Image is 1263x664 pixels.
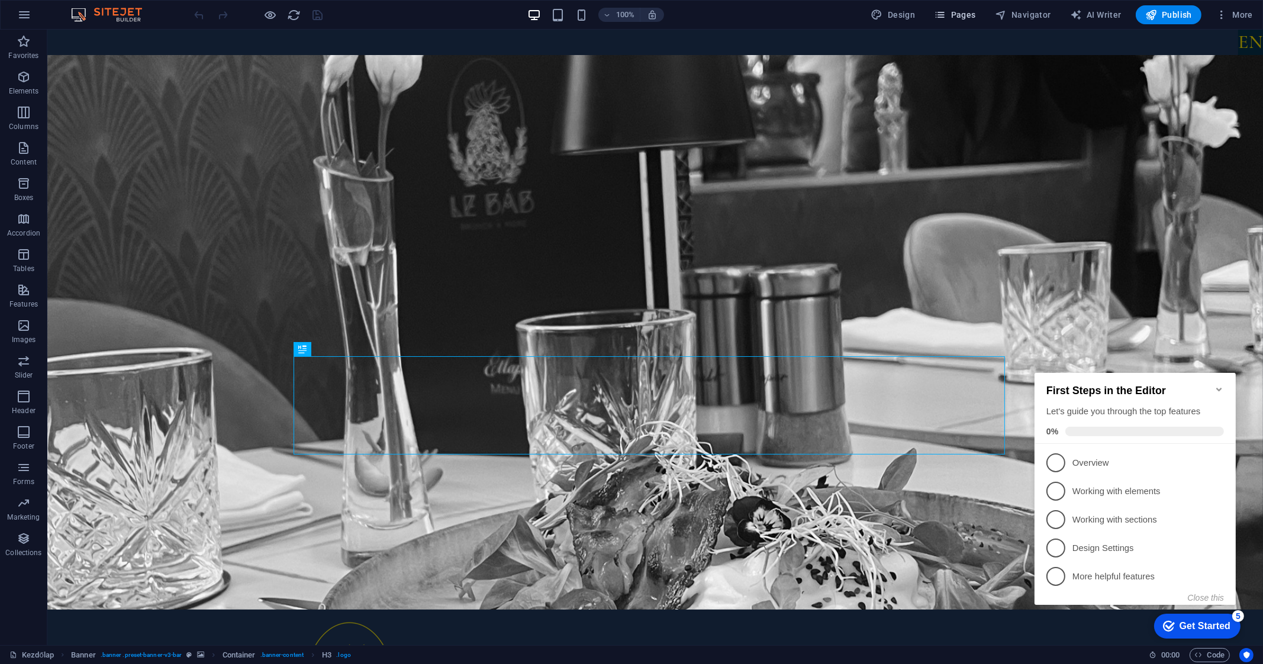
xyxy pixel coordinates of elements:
[1195,648,1225,662] span: Code
[1149,648,1180,662] h6: Session time
[5,150,206,178] li: Working with sections
[871,9,916,21] span: Design
[12,335,36,344] p: Images
[101,648,182,662] span: . banner .preset-banner-v3-bar
[11,157,37,167] p: Content
[17,71,36,80] span: 0%
[43,101,185,114] p: Overview
[990,5,1056,24] button: Navigator
[71,648,351,662] nav: breadcrumb
[1190,648,1230,662] button: Code
[263,8,278,22] button: Click here to leave preview mode and continue editing
[8,51,38,60] p: Favorites
[5,178,206,207] li: Design Settings
[288,8,301,22] i: Reload page
[995,9,1051,21] span: Navigator
[616,8,635,22] h6: 100%
[1239,648,1254,662] button: Usercentrics
[9,299,38,309] p: Features
[223,648,256,662] span: Click to select. Double-click to edit
[1169,650,1171,659] span: :
[68,8,157,22] img: Editor Logo
[322,648,331,662] span: Click to select. Double-click to edit
[43,130,185,142] p: Working with elements
[1216,9,1253,21] span: More
[197,652,204,658] i: This element contains a background
[9,122,38,131] p: Columns
[1136,5,1201,24] button: Publish
[1211,5,1258,24] button: More
[7,228,40,238] p: Accordion
[929,5,980,24] button: Pages
[186,652,192,658] i: This element is a customizable preset
[1145,9,1192,21] span: Publish
[5,207,206,235] li: More helpful features
[13,264,34,273] p: Tables
[934,9,975,21] span: Pages
[158,237,194,247] button: Close this
[1065,5,1126,24] button: AI Writer
[336,648,350,662] span: . logo
[1070,9,1122,21] span: AI Writer
[43,158,185,170] p: Working with sections
[185,29,194,38] div: Minimize checklist
[71,648,96,662] span: Click to select. Double-click to edit
[124,258,211,283] div: Get Started 5 items remaining, 0% complete
[1161,648,1180,662] span: 00 00
[5,93,206,121] li: Overview
[5,121,206,150] li: Working with elements
[5,548,41,557] p: Collections
[13,477,34,486] p: Forms
[17,29,194,41] h2: First Steps in the Editor
[43,186,185,199] p: Design Settings
[598,8,640,22] button: 100%
[14,193,34,202] p: Boxes
[866,5,920,24] div: Design (Ctrl+Alt+Y)
[260,648,304,662] span: . banner-content
[647,9,658,20] i: On resize automatically adjust zoom level to fit chosen device.
[202,254,214,266] div: 5
[287,8,301,22] button: reload
[150,265,201,276] div: Get Started
[17,50,194,62] div: Let's guide you through the top features
[7,512,40,522] p: Marketing
[43,215,185,227] p: More helpful features
[9,648,54,662] a: Click to cancel selection. Double-click to open Pages
[866,5,920,24] button: Design
[13,441,34,451] p: Footer
[15,370,33,380] p: Slider
[9,86,39,96] p: Elements
[12,406,36,415] p: Header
